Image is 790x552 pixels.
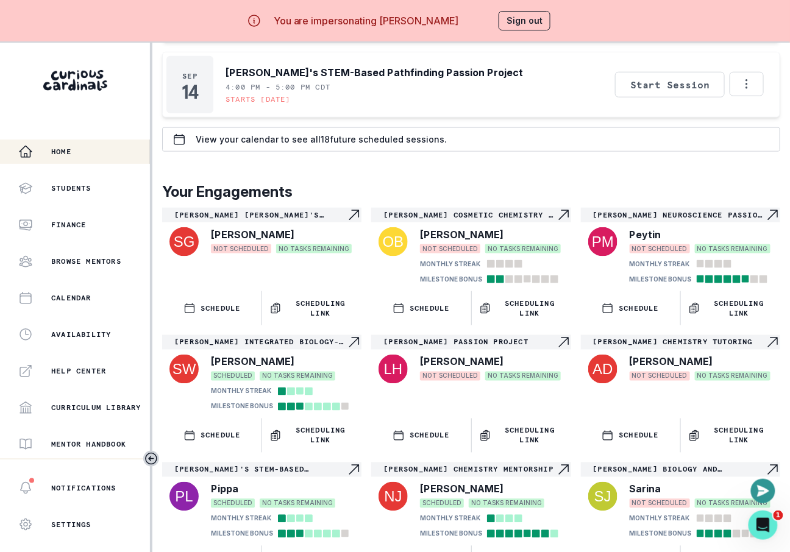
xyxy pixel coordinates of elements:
[749,511,778,540] iframe: Intercom live chat
[630,227,661,242] p: Peytin
[211,499,255,508] span: SCHEDULED
[182,86,198,98] p: 14
[766,335,780,350] svg: Navigate to engagement page
[162,462,361,541] a: [PERSON_NAME]'s STEM-Based Pathfinding Passion ProjectNavigate to engagement pagePippaSCHEDULEDNO...
[485,372,561,381] span: NO TASKS REMAINING
[557,335,571,350] svg: Navigate to engagement page
[51,483,116,493] p: Notifications
[630,514,690,523] p: MONTHLY STREAK
[630,355,713,369] p: [PERSON_NAME]
[751,479,775,503] button: Open or close messaging widget
[211,372,255,381] span: SCHEDULED
[51,147,71,157] p: Home
[766,208,780,222] svg: Navigate to engagement page
[162,419,262,453] button: SCHEDULE
[226,65,523,80] p: [PERSON_NAME]'s STEM-Based Pathfinding Passion Project
[593,210,766,220] p: [PERSON_NAME] Neuroscience Passion Project
[695,244,770,253] span: NO TASKS REMAINING
[695,499,770,508] span: NO TASKS REMAINING
[276,244,352,253] span: NO TASKS REMAINING
[379,482,408,511] img: svg
[43,70,107,91] img: Curious Cardinals Logo
[472,291,571,325] button: Scheduling Link
[588,227,617,257] img: svg
[51,257,121,266] p: Browse Mentors
[286,299,354,318] p: Scheduling Link
[169,355,199,384] img: svg
[581,208,780,286] a: [PERSON_NAME] Neuroscience Passion ProjectNavigate to engagement pagePeytinNOT SCHEDULEDNO TASKS ...
[581,419,680,453] button: SCHEDULE
[730,72,764,96] button: Options
[371,335,571,386] a: [PERSON_NAME] passion projectNavigate to engagement page[PERSON_NAME]NOT SCHEDULEDNO TASKS REMAINING
[211,244,271,253] span: NOT SCHEDULED
[174,210,347,220] p: [PERSON_NAME] [PERSON_NAME]'s Neurosciece Exploratory Journey
[196,135,447,144] p: View your calendar to see all 18 future scheduled sessions.
[766,462,780,477] svg: Navigate to engagement page
[420,244,480,253] span: NOT SCHEDULED
[630,372,690,381] span: NOT SCHEDULED
[410,431,450,441] p: SCHEDULE
[420,499,464,508] span: SCHEDULED
[619,431,659,441] p: SCHEDULE
[211,227,294,242] p: [PERSON_NAME]
[681,291,780,325] button: Scheduling Link
[162,181,780,203] p: Your Engagements
[695,372,770,381] span: NO TASKS REMAINING
[379,355,408,384] img: svg
[383,465,556,475] p: [PERSON_NAME] Chemistry Mentorship
[347,208,361,222] svg: Navigate to engagement page
[557,462,571,477] svg: Navigate to engagement page
[211,514,271,523] p: MONTHLY STREAK
[581,291,680,325] button: SCHEDULE
[371,291,471,325] button: SCHEDULE
[51,220,86,230] p: Finance
[496,426,564,445] p: Scheduling Link
[201,303,241,313] p: SCHEDULE
[260,499,335,508] span: NO TASKS REMAINING
[174,338,347,347] p: [PERSON_NAME] Integrated Biology-Chemistry Academic Mentorship
[619,303,659,313] p: SCHEDULE
[420,227,504,242] p: [PERSON_NAME]
[143,451,159,467] button: Toggle sidebar
[420,514,480,523] p: MONTHLY STREAK
[705,299,773,318] p: Scheduling Link
[581,335,780,386] a: [PERSON_NAME] Chemistry TutoringNavigate to engagement page[PERSON_NAME]NOT SCHEDULEDNO TASKS REM...
[51,403,141,412] p: Curriculum Library
[51,366,106,376] p: Help Center
[581,462,780,541] a: [PERSON_NAME] Biology and Chemistry MentorshipNavigate to engagement pageSarinaNOT SCHEDULEDNO TA...
[472,419,571,453] button: Scheduling Link
[383,338,556,347] p: [PERSON_NAME] passion project
[420,355,504,369] p: [PERSON_NAME]
[410,303,450,313] p: SCHEDULE
[211,529,273,539] p: MILESTONE BONUS
[51,330,111,339] p: Availability
[371,208,571,286] a: [PERSON_NAME] Cosmetic Chemistry / Entrepreneurship 1-to-1-courseNavigate to engagement page[PERS...
[630,529,692,539] p: MILESTONE BONUS
[593,465,766,475] p: [PERSON_NAME] Biology and Chemistry Mentorship
[260,372,335,381] span: NO TASKS REMAINING
[226,94,291,104] p: Starts [DATE]
[630,244,690,253] span: NOT SCHEDULED
[469,499,544,508] span: NO TASKS REMAINING
[51,293,91,303] p: Calendar
[420,529,482,539] p: MILESTONE BONUS
[51,439,126,449] p: Mentor Handbook
[371,419,471,453] button: SCHEDULE
[162,335,361,414] a: [PERSON_NAME] Integrated Biology-Chemistry Academic MentorshipNavigate to engagement page[PERSON_...
[162,291,262,325] button: SCHEDULE
[420,482,504,497] p: [PERSON_NAME]
[420,372,480,381] span: NOT SCHEDULED
[211,402,273,411] p: MILESTONE BONUS
[182,71,197,81] p: Sep
[169,482,199,511] img: svg
[262,419,361,453] button: Scheduling Link
[286,426,354,445] p: Scheduling Link
[630,499,690,508] span: NOT SCHEDULED
[774,511,783,520] span: 1
[211,355,294,369] p: [PERSON_NAME]
[347,462,361,477] svg: Navigate to engagement page
[347,335,361,350] svg: Navigate to engagement page
[201,431,241,441] p: SCHEDULE
[383,210,556,220] p: [PERSON_NAME] Cosmetic Chemistry / Entrepreneurship 1-to-1-course
[274,13,459,28] p: You are impersonating [PERSON_NAME]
